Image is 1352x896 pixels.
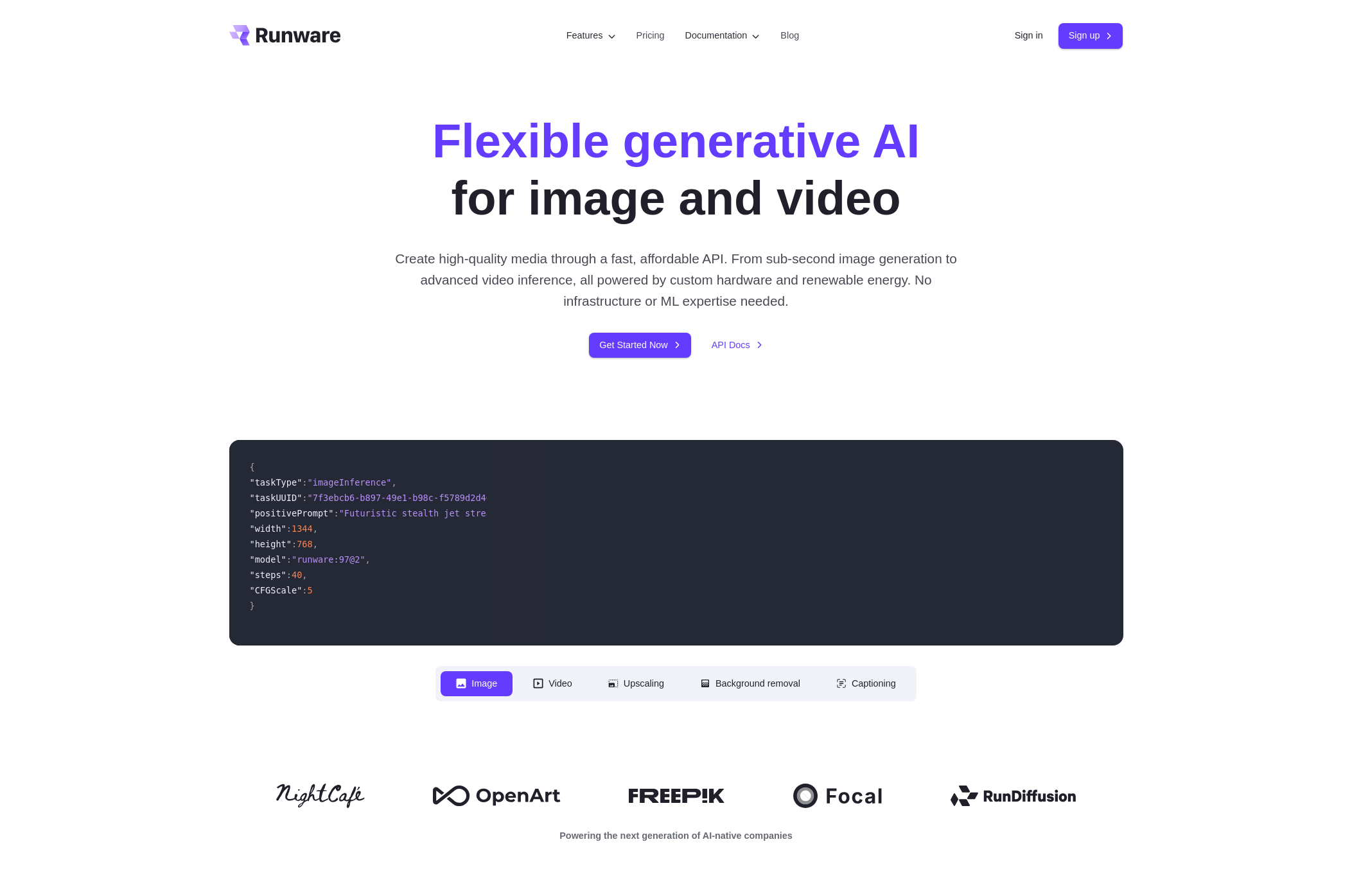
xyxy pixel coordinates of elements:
[250,508,334,518] span: "positivePrompt"
[432,113,920,227] h1: for image and video
[250,539,292,549] span: "height"
[292,539,297,549] span: :
[821,671,911,696] button: Captioning
[390,248,962,312] p: Create high-quality media through a fast, affordable API. From sub-second image generation to adv...
[308,477,392,488] span: "imageInference"
[250,570,286,580] span: "steps"
[229,25,341,46] a: Go to /
[1058,23,1123,48] a: Sign up
[302,585,307,595] span: :
[712,338,763,353] a: API Docs
[250,462,255,472] span: {
[302,493,307,503] span: :
[292,570,302,580] span: 40
[391,477,396,488] span: ,
[297,539,313,549] span: 768
[302,570,307,580] span: ,
[589,333,690,358] a: Get Started Now
[1015,28,1043,43] a: Sign in
[286,570,292,580] span: :
[313,523,318,534] span: ,
[286,554,292,565] span: :
[365,554,371,565] span: ,
[250,523,286,534] span: "width"
[292,523,313,534] span: 1344
[292,554,365,565] span: "runware:97@2"
[250,554,286,565] span: "model"
[250,493,303,503] span: "taskUUID"
[308,493,507,503] span: "7f3ebcb6-b897-49e1-b98c-f5789d2d40d7"
[685,671,816,696] button: Background removal
[250,585,303,595] span: "CFGScale"
[566,28,616,43] label: Features
[432,114,920,168] strong: Flexible generative AI
[780,28,799,43] a: Blog
[286,523,292,534] span: :
[250,601,255,611] span: }
[685,28,760,43] label: Documentation
[636,28,665,43] a: Pricing
[441,671,513,696] button: Image
[250,477,303,488] span: "taskType"
[229,829,1123,843] p: Powering the next generation of AI-native companies
[593,671,680,696] button: Upscaling
[302,477,307,488] span: :
[333,508,338,518] span: :
[339,508,818,518] span: "Futuristic stealth jet streaking through a neon-lit cityscape with glowing purple exhaust"
[313,539,318,549] span: ,
[308,585,313,595] span: 5
[518,671,588,696] button: Video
